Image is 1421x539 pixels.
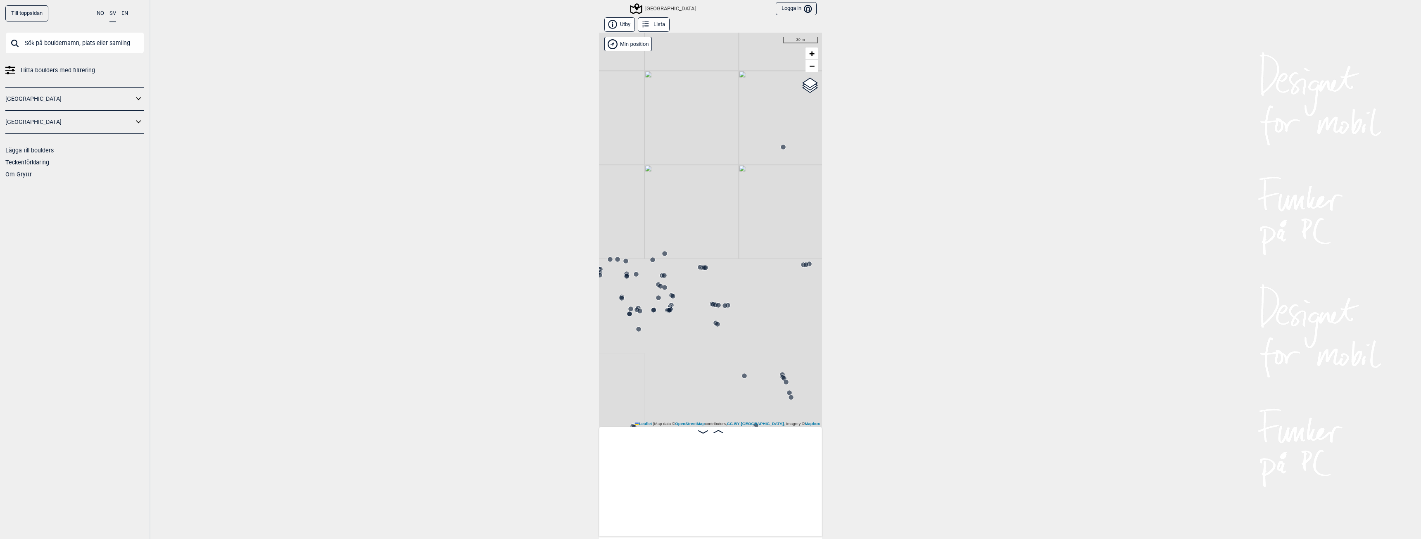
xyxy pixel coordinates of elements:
a: Zoom in [806,47,818,60]
button: Utby [604,17,635,32]
span: Hitta boulders med filtrering [21,64,95,76]
a: Leaflet [635,421,652,426]
a: Lägga till boulders [5,147,54,154]
a: [GEOGRAPHIC_DATA] [5,116,133,128]
button: NO [97,5,104,21]
input: Sök på bouldernamn, plats eller samling [5,32,144,54]
a: OpenStreetMap [675,421,705,426]
a: Om Gryttr [5,171,32,178]
div: 30 m [783,37,818,43]
a: Hitta boulders med filtrering [5,64,144,76]
button: EN [121,5,128,21]
a: Till toppsidan [5,5,48,21]
span: + [809,48,815,59]
a: Layers [802,76,818,95]
a: CC-BY-[GEOGRAPHIC_DATA] [727,421,784,426]
div: Map data © contributors, , Imagery © [633,421,822,427]
a: [GEOGRAPHIC_DATA] [5,93,133,105]
span: | [653,421,654,426]
button: Lista [638,17,670,32]
a: Zoom out [806,60,818,72]
span: − [809,61,815,71]
button: Logga in [776,2,817,16]
a: Mapbox [805,421,820,426]
button: SV [109,5,116,22]
div: Vis min position [604,37,652,51]
div: [GEOGRAPHIC_DATA] [631,4,696,14]
a: Teckenförklaring [5,159,49,166]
